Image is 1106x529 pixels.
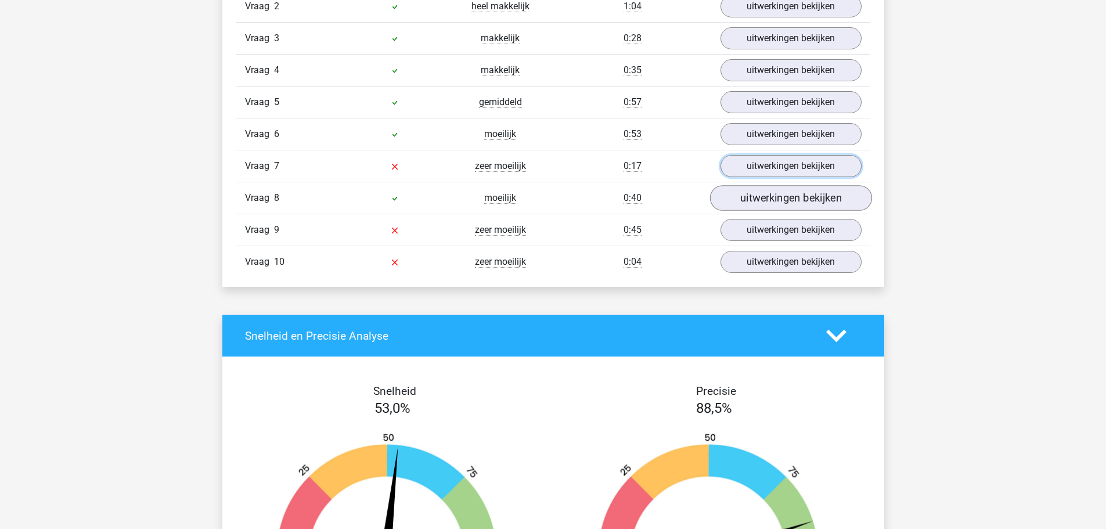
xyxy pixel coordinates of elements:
[245,63,274,77] span: Vraag
[567,384,866,398] h4: Precisie
[479,96,522,108] span: gemiddeld
[624,96,642,108] span: 0:57
[245,159,274,173] span: Vraag
[624,33,642,44] span: 0:28
[245,191,274,205] span: Vraag
[720,123,862,145] a: uitwerkingen bekijken
[481,33,520,44] span: makkelijk
[245,384,545,398] h4: Snelheid
[471,1,529,12] span: heel makkelijk
[274,128,279,139] span: 6
[245,329,809,343] h4: Snelheid en Precisie Analyse
[720,251,862,273] a: uitwerkingen bekijken
[624,160,642,172] span: 0:17
[274,160,279,171] span: 7
[274,1,279,12] span: 2
[274,224,279,235] span: 9
[374,400,410,416] span: 53,0%
[624,256,642,268] span: 0:04
[475,224,526,236] span: zeer moeilijk
[245,127,274,141] span: Vraag
[696,400,732,416] span: 88,5%
[274,96,279,107] span: 5
[624,64,642,76] span: 0:35
[274,64,279,75] span: 4
[481,64,520,76] span: makkelijk
[245,95,274,109] span: Vraag
[274,256,284,267] span: 10
[484,192,516,204] span: moeilijk
[720,155,862,177] a: uitwerkingen bekijken
[720,91,862,113] a: uitwerkingen bekijken
[720,27,862,49] a: uitwerkingen bekijken
[274,33,279,44] span: 3
[274,192,279,203] span: 8
[720,59,862,81] a: uitwerkingen bekijken
[624,224,642,236] span: 0:45
[245,31,274,45] span: Vraag
[475,256,526,268] span: zeer moeilijk
[484,128,516,140] span: moeilijk
[624,128,642,140] span: 0:53
[624,1,642,12] span: 1:04
[720,219,862,241] a: uitwerkingen bekijken
[624,192,642,204] span: 0:40
[245,255,274,269] span: Vraag
[475,160,526,172] span: zeer moeilijk
[709,186,871,211] a: uitwerkingen bekijken
[245,223,274,237] span: Vraag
